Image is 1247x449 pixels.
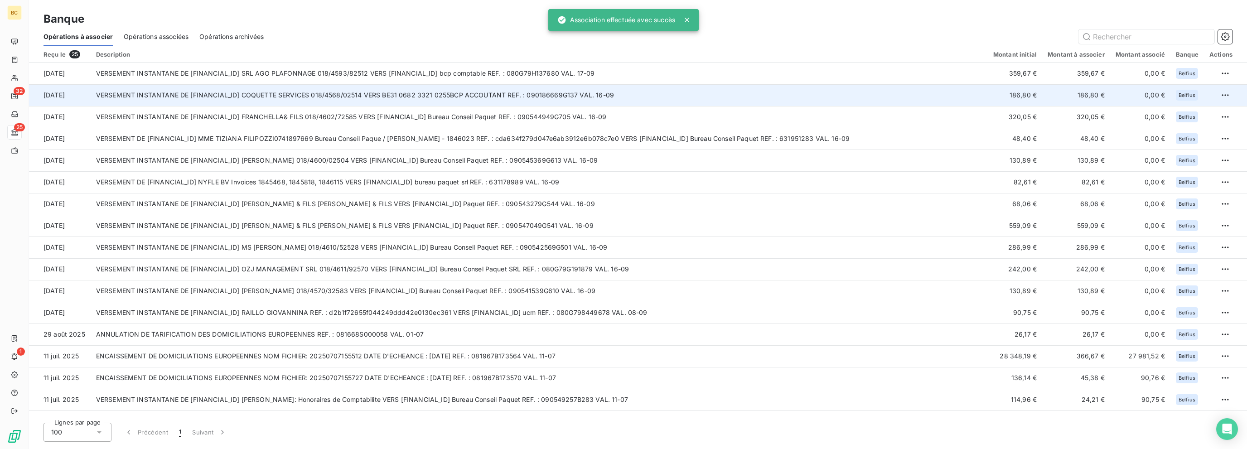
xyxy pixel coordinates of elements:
span: Belfius [1179,310,1195,315]
div: Montant initial [993,51,1037,58]
td: 10 juin 2025 [29,410,91,432]
div: Actions [1209,51,1232,58]
div: Montant à associer [1048,51,1105,58]
td: 320,05 € [1042,106,1110,128]
span: Opérations à associer [43,32,113,41]
td: 45,38 € [1042,367,1110,389]
td: VERSEMENT INSTANTANE DE [FINANCIAL_ID] OZJ MANAGEMENT SRL 018/4611/92570 VERS [FINANCIAL_ID] Bure... [91,258,988,280]
div: BC [7,5,22,20]
td: 0,00 € [1110,302,1170,323]
td: 90,75 € [988,302,1042,323]
h3: Banque [43,11,84,27]
td: 82,61 € [988,171,1042,193]
td: 186,80 € [988,84,1042,106]
td: 90,76 € [1110,367,1170,389]
td: VERSEMENT INSTANTANE DE [FINANCIAL_ID] SRL AGO PLAFONNAGE 018/4593/82512 VERS [FINANCIAL_ID] bcp ... [91,63,988,84]
td: 0,00 € [1110,171,1170,193]
td: 242,00 € [1042,258,1110,280]
td: 0,00 € [1110,410,1170,432]
td: 90,75 € [1110,389,1170,410]
button: Précédent [119,423,174,442]
span: Belfius [1179,245,1195,250]
div: Montant associé [1116,51,1165,58]
div: Banque [1176,51,1199,58]
td: [DATE] [29,280,91,302]
td: 366,67 € [1042,345,1110,367]
td: 0,00 € [1110,63,1170,84]
td: 82,61 € [1042,171,1110,193]
div: Open Intercom Messenger [1216,418,1238,440]
td: 130,89 € [1042,280,1110,302]
span: Belfius [1179,288,1195,294]
td: 0,00 € [1110,128,1170,150]
td: ANNULATION DE TARIFICATION DES DOMICILIATIONS EUROPEENNES REF. : 081668S000058 VAL. 01-07 [91,323,988,345]
td: 0,00 € [1110,237,1170,258]
span: Belfius [1179,266,1195,272]
span: Belfius [1179,223,1195,228]
td: VERSEMENT DE [FINANCIAL_ID] NYFLE BV Invoices 1845468, 1845818, 1846115 VERS [FINANCIAL_ID] burea... [91,171,988,193]
td: VERSEMENT INSTANTANE DE [FINANCIAL_ID] RAILLO GIOVANNINA REF. : d2b1f72655f044249ddd42e0130ec361 ... [91,302,988,323]
td: 130,89 € [1042,150,1110,171]
td: 11 juil. 2025 [29,389,91,410]
span: Belfius [1179,179,1195,185]
td: 28 348,19 € [988,345,1042,367]
td: 24,21 € [1042,389,1110,410]
td: 11 juil. 2025 [29,367,91,389]
td: VERSEMENT INSTANTANE DE [FINANCIAL_ID] [PERSON_NAME] & FILS [PERSON_NAME] & FILS VERS [FINANCIAL_... [91,215,988,237]
td: [DATE] [29,128,91,150]
td: 0,00 € [1110,280,1170,302]
span: Opérations associées [124,32,188,41]
td: 286,99 € [988,237,1042,258]
div: Reçu le [43,50,85,58]
td: [DATE] [29,84,91,106]
td: 559,09 € [1042,215,1110,237]
span: Belfius [1179,71,1195,76]
span: Belfius [1179,136,1195,141]
span: 25 [69,50,80,58]
td: 559,09 € [988,215,1042,237]
td: VERSEMENT INSTANTANE DE [FINANCIAL_ID] COQUETTE SERVICES 018/4568/02514 VERS BE31 0682 3321 0255B... [91,84,988,106]
td: ENCAISSEMENT DE DOMICILIATIONS EUROPEENNES NOM FICHIER: 20250602152041 DATE D'ECHEANCE : [DATE] R... [91,410,988,432]
button: Suivant [187,423,232,442]
td: VERSEMENT INSTANTANE DE [FINANCIAL_ID] FRANCHELLA& FILS 018/4602/72585 VERS [FINANCIAL_ID] Bureau... [91,106,988,128]
span: Belfius [1179,92,1195,98]
td: 0,00 € [1110,215,1170,237]
span: Belfius [1179,353,1195,359]
span: 1 [179,428,181,437]
td: [DATE] [29,150,91,171]
span: Belfius [1179,332,1195,337]
span: 32 [14,87,25,95]
td: 90,75 € [1042,302,1110,323]
td: 0,00 € [1110,84,1170,106]
td: 68,06 € [1042,193,1110,215]
span: Opérations archivées [199,32,264,41]
td: 186,80 € [1042,84,1110,106]
span: Belfius [1179,158,1195,163]
td: 130,89 € [988,280,1042,302]
td: VERSEMENT INSTANTANE DE [FINANCIAL_ID] [PERSON_NAME] 018/4600/02504 VERS [FINANCIAL_ID] Bureau Co... [91,150,988,171]
td: 286,99 € [1042,237,1110,258]
td: 29 août 2025 [29,323,91,345]
td: [DATE] [29,193,91,215]
div: Association effectuée avec succès [557,12,675,28]
td: VERSEMENT INSTANTANE DE [FINANCIAL_ID] MS [PERSON_NAME] 018/4610/52528 VERS [FINANCIAL_ID] Bureau... [91,237,988,258]
td: 0,00 € [1110,258,1170,280]
td: 242,00 € [988,258,1042,280]
td: 48,40 € [988,128,1042,150]
td: 68,06 € [988,193,1042,215]
td: [DATE] [29,302,91,323]
span: Belfius [1179,397,1195,402]
td: 48,40 € [1042,128,1110,150]
img: Logo LeanPay [7,429,22,444]
td: 27 981,52 € [1110,345,1170,367]
td: 130,89 € [988,150,1042,171]
td: 0,00 € [1110,193,1170,215]
td: ENCAISSEMENT DE DOMICILIATIONS EUROPEENNES NOM FICHIER: 20250707155512 DATE D'ECHEANCE : [DATE] R... [91,345,988,367]
td: 359,67 € [1042,63,1110,84]
td: 320,05 € [988,106,1042,128]
td: 90,75 € [1042,410,1110,432]
td: 114,96 € [988,389,1042,410]
td: [DATE] [29,171,91,193]
td: 0,00 € [1110,106,1170,128]
span: Belfius [1179,114,1195,120]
